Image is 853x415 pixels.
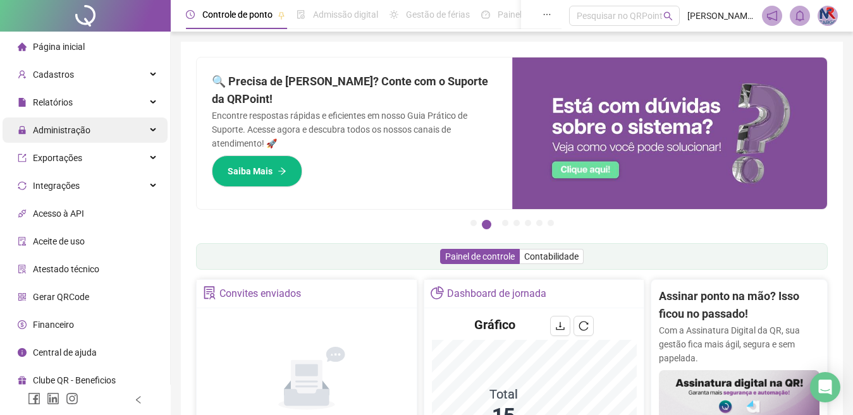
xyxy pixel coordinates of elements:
span: info-circle [18,348,27,357]
button: 4 [513,220,520,226]
div: Open Intercom Messenger [810,372,840,402]
span: Controle de ponto [202,9,273,20]
span: Administração [33,125,90,135]
span: arrow-right [278,167,286,176]
span: export [18,153,27,162]
img: 88281 [818,6,837,25]
button: 2 [482,220,491,229]
span: facebook [28,392,40,405]
span: audit [18,237,27,246]
span: api [18,209,27,218]
span: qrcode [18,292,27,301]
p: Com a Assinatura Digital da QR, sua gestão fica mais ágil, segura e sem papelada. [659,323,819,365]
span: dashboard [481,10,490,19]
button: Saiba Mais [212,155,302,187]
span: left [134,395,143,404]
h2: Assinar ponto na mão? Isso ficou no passado! [659,287,819,323]
span: solution [18,265,27,274]
span: pie-chart [431,286,444,299]
span: Clube QR - Beneficios [33,375,116,385]
span: gift [18,376,27,385]
span: Contabilidade [524,251,579,262]
span: Relatórios [33,97,73,107]
img: banner%2F0cf4e1f0-cb71-40ef-aa93-44bd3d4ee559.png [512,57,828,209]
span: user-add [18,70,27,79]
span: lock [18,126,27,135]
span: dollar [18,320,27,329]
button: 3 [502,220,508,226]
span: pushpin [278,11,285,19]
span: Cadastros [33,69,74,80]
button: 6 [536,220,543,226]
span: Gestão de férias [406,9,470,20]
button: 1 [470,220,477,226]
p: Encontre respostas rápidas e eficientes em nosso Guia Prático de Suporte. Acesse agora e descubra... [212,109,497,150]
span: instagram [66,392,78,405]
span: Admissão digital [313,9,378,20]
button: 5 [525,220,531,226]
h2: 🔍 Precisa de [PERSON_NAME]? Conte com o Suporte da QRPoint! [212,73,497,109]
span: file [18,98,27,107]
button: 7 [548,220,554,226]
span: Painel de controle [445,251,515,262]
span: Central de ajuda [33,347,97,358]
span: Aceite de uso [33,236,85,246]
div: Convites enviados [219,283,301,304]
span: Página inicial [33,42,85,52]
span: sync [18,181,27,190]
span: Integrações [33,181,80,191]
div: Dashboard de jornada [447,283,546,304]
span: sun [390,10,398,19]
span: Gerar QRCode [33,292,89,302]
span: notification [766,10,778,21]
span: Atestado técnico [33,264,99,274]
span: reload [579,321,589,331]
span: Painel do DP [498,9,547,20]
span: download [555,321,565,331]
span: file-done [297,10,305,19]
span: Financeiro [33,320,74,330]
span: Exportações [33,153,82,163]
span: Acesso à API [33,208,84,219]
span: solution [203,286,216,299]
span: [PERSON_NAME] - NRCARGO [687,9,754,23]
span: search [663,11,673,21]
span: clock-circle [186,10,195,19]
h4: Gráfico [474,316,515,334]
span: bell [794,10,806,21]
span: ellipsis [543,10,551,19]
span: home [18,42,27,51]
span: linkedin [47,392,59,405]
span: Saiba Mais [228,164,273,178]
